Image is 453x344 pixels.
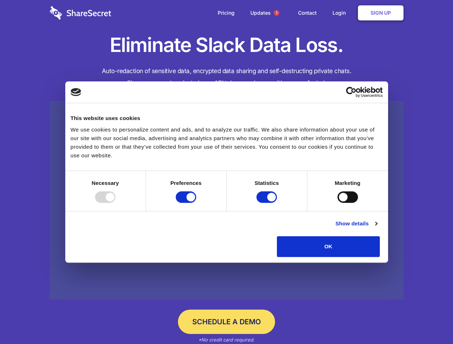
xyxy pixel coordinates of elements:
a: Schedule a Demo [178,310,275,334]
span: 1 [274,10,279,16]
strong: Statistics [255,180,279,186]
em: *No credit card required. [198,337,255,343]
a: Pricing [211,2,242,24]
strong: Preferences [170,180,202,186]
div: We use cookies to personalize content and ads, and to analyze our traffic. We also share informat... [71,125,383,160]
a: Usercentrics Cookiebot - opens in a new window [320,87,383,97]
strong: Necessary [92,180,119,186]
a: Wistia video thumbnail [50,101,404,300]
img: logo-wordmark-white-trans-d4663122ce5f474addd5e946df7df03e33cb6a1c49d2221995e7729f52c070b2.svg [50,6,111,20]
a: Login [325,2,357,24]
strong: Marketing [335,180,360,186]
a: Sign Up [358,5,404,20]
h1: Eliminate Slack Data Loss. [50,32,404,58]
a: Show details [335,219,377,228]
img: logo [71,88,81,96]
div: This website uses cookies [71,114,383,123]
a: Contact [291,2,324,24]
button: OK [277,236,380,257]
h4: Auto-redaction of sensitive data, encrypted data sharing and self-destructing private chats. Shar... [50,65,404,89]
